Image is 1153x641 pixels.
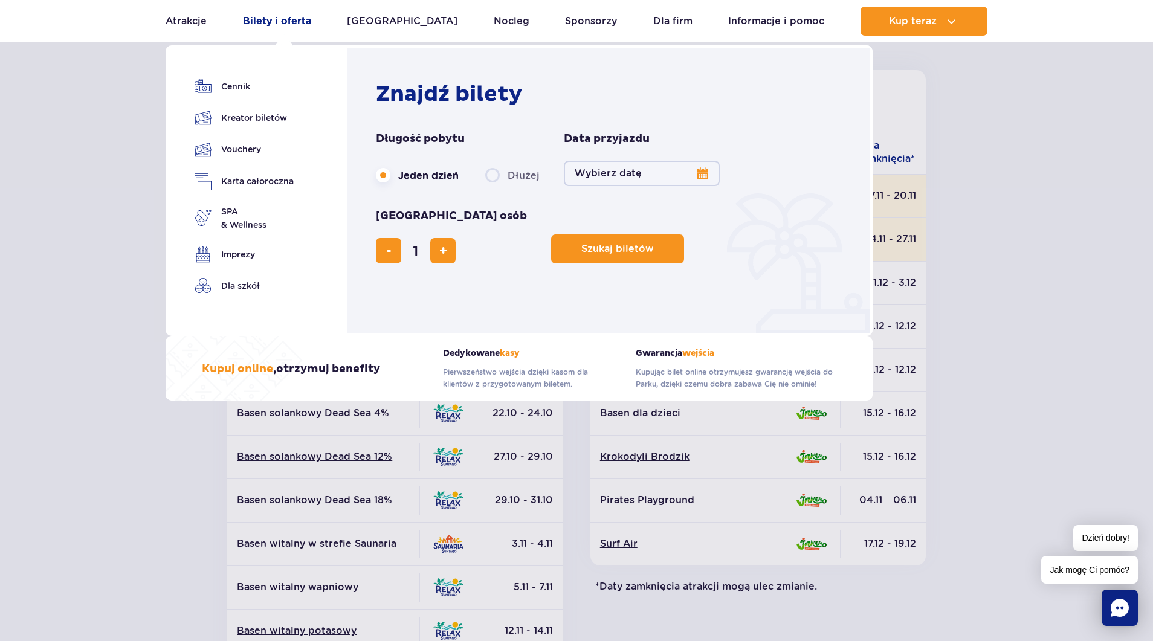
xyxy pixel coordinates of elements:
a: Bilety i oferta [243,7,311,36]
a: Sponsorzy [565,7,617,36]
span: Kup teraz [889,16,937,27]
h3: , otrzymuj benefity [202,362,380,376]
p: Pierwszeństwo wejścia dzięki kasom dla klientów z przygotowanym biletem. [443,366,618,390]
a: Informacje i pomoc [728,7,824,36]
strong: Znajdź bilety [376,81,522,108]
button: dodaj bilet [430,238,456,263]
a: [GEOGRAPHIC_DATA] [347,7,457,36]
div: Chat [1102,590,1138,626]
span: [GEOGRAPHIC_DATA] osób [376,209,527,224]
a: Dla firm [653,7,693,36]
span: Jak mogę Ci pomóc? [1041,556,1138,584]
span: Data przyjazdu [564,132,650,146]
label: Dłużej [485,163,540,188]
span: Kupuj online [202,362,273,376]
span: SPA & Wellness [221,205,266,231]
a: Nocleg [494,7,529,36]
form: Planowanie wizyty w Park of Poland [376,132,847,263]
span: kasy [500,348,520,358]
a: Dla szkół [195,277,294,294]
button: Szukaj biletów [551,234,684,263]
button: usuń bilet [376,238,401,263]
button: Kup teraz [861,7,987,36]
span: wejścia [682,348,714,358]
a: Vouchery [195,141,294,158]
strong: Gwarancja [636,348,836,358]
span: Szukaj biletów [581,243,654,254]
span: Dzień dobry! [1073,525,1138,551]
p: Kupując bilet online otrzymujesz gwarancję wejścia do Parku, dzięki czemu dobra zabawa Cię nie om... [636,366,836,390]
a: Cennik [195,78,294,95]
a: Imprezy [195,246,294,263]
a: Kreator biletów [195,109,294,126]
button: Wybierz datę [564,161,720,186]
a: Atrakcje [166,7,207,36]
a: SPA& Wellness [195,205,294,231]
strong: Dedykowane [443,348,618,358]
label: Jeden dzień [376,163,459,188]
a: Karta całoroczna [195,173,294,190]
input: liczba biletów [401,236,430,265]
span: Długość pobytu [376,132,465,146]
